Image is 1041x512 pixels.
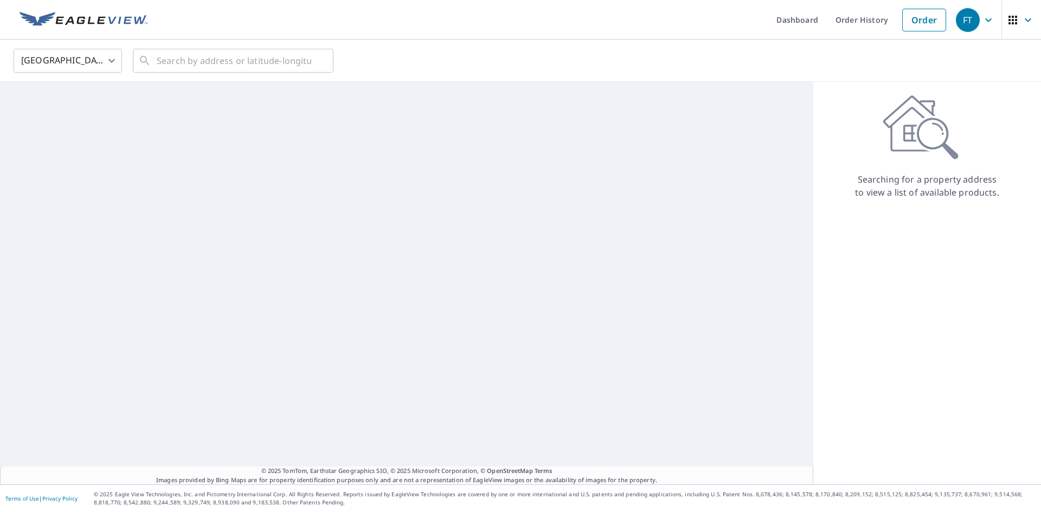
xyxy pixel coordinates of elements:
input: Search by address or latitude-longitude [157,46,311,76]
span: © 2025 TomTom, Earthstar Geographics SIO, © 2025 Microsoft Corporation, © [261,466,552,476]
div: FT [956,8,980,32]
div: [GEOGRAPHIC_DATA] [14,46,122,76]
a: Order [902,9,946,31]
a: OpenStreetMap [487,466,532,475]
img: EV Logo [20,12,147,28]
p: © 2025 Eagle View Technologies, Inc. and Pictometry International Corp. All Rights Reserved. Repo... [94,490,1036,507]
a: Terms of Use [5,495,39,502]
p: Searching for a property address to view a list of available products. [854,173,1000,199]
a: Terms [535,466,552,475]
p: | [5,495,78,502]
a: Privacy Policy [42,495,78,502]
